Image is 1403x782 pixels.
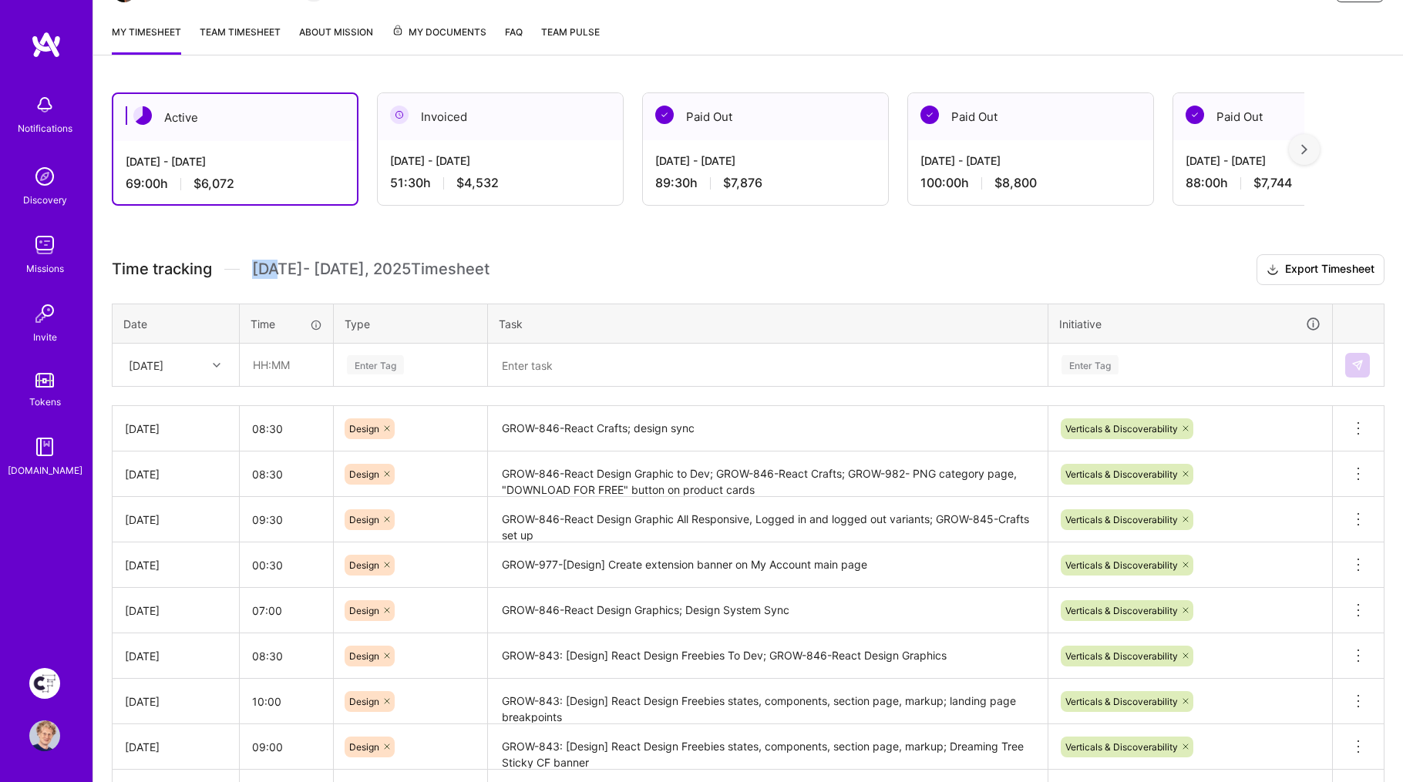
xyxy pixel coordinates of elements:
textarea: GROW-843: [Design] React Design Freebies To Dev; GROW-846-React Design Graphics [490,635,1046,677]
img: User Avatar [29,720,60,751]
span: Design [349,468,379,480]
div: Notifications [18,120,72,136]
div: Tokens [29,394,61,410]
textarea: GROW-846-React Design Graphic to Dev; GROW-846-React Crafts; GROW-982- PNG category page, "DOWNLO... [490,453,1046,495]
img: teamwork [29,230,60,260]
div: [DATE] - [DATE] [390,153,611,169]
input: HH:MM [240,590,333,631]
div: [DATE] - [DATE] [920,153,1141,169]
span: Verticals & Discoverability [1065,696,1178,707]
img: logo [31,31,62,59]
th: Type [334,304,488,344]
div: [DATE] [125,557,227,573]
span: Verticals & Discoverability [1065,605,1178,616]
textarea: GROW-846-React Design Graphic All Responsive, Logged in and logged out variants; GROW-845-Crafts ... [490,498,1046,541]
div: Time [251,316,322,332]
span: Verticals & Discoverability [1065,423,1178,435]
img: tokens [35,373,54,388]
input: HH:MM [240,499,333,540]
span: My Documents [392,24,486,41]
div: [DOMAIN_NAME] [8,462,82,478]
img: right [1301,144,1307,155]
div: Enter Tag [1062,353,1119,377]
span: Design [349,605,379,616]
span: [DATE] - [DATE] , 2025 Timesheet [252,260,490,279]
th: Task [488,304,1048,344]
div: Enter Tag [347,353,404,377]
div: [DATE] [125,466,227,482]
textarea: GROW-977-[Design] Create extension banner on My Account main page [490,544,1046,586]
img: Invite [29,298,60,329]
div: [DATE] [125,739,227,755]
span: Design [349,514,379,525]
span: $6,072 [193,176,234,192]
th: Date [113,304,240,344]
div: [DATE] [125,602,227,619]
a: Creative Fabrica Project Team [25,668,64,699]
span: $4,532 [456,175,499,191]
img: Invoiced [390,106,409,124]
img: Submit [1351,359,1364,371]
span: Design [349,423,379,435]
span: Design [349,741,379,753]
input: HH:MM [240,454,333,495]
img: Paid Out [1186,106,1204,124]
div: 89:30 h [655,175,876,191]
i: icon Chevron [213,361,220,369]
div: Invoiced [378,93,623,140]
a: My Documents [392,24,486,55]
div: [DATE] [125,421,227,437]
input: HH:MM [240,545,333,586]
input: HH:MM [240,681,333,722]
div: Missions [26,260,64,277]
img: Creative Fabrica Project Team [29,668,60,699]
textarea: GROW-843: [Design] React Design Freebies states, components, section page, markup; Dreaming Tree ... [490,726,1046,768]
div: [DATE] [129,357,163,373]
img: bell [29,89,60,120]
div: 100:00 h [920,175,1141,191]
input: HH:MM [241,344,332,385]
span: Verticals & Discoverability [1065,650,1178,662]
div: [DATE] - [DATE] [655,153,876,169]
div: Invite [33,329,57,345]
div: Active [113,94,357,141]
textarea: GROW-843: [Design] React Design Freebies states, components, section page, markup; landing page b... [490,680,1046,723]
img: Active [133,106,152,125]
span: Design [349,650,379,662]
span: $7,876 [723,175,762,191]
div: Initiative [1059,315,1321,333]
a: Team Pulse [541,24,600,55]
a: My timesheet [112,24,181,55]
div: Paid Out [643,93,888,140]
div: 69:00 h [126,176,345,192]
a: FAQ [505,24,523,55]
textarea: GROW-846-React Crafts; design sync [490,408,1046,451]
img: Paid Out [920,106,939,124]
a: About Mission [299,24,373,55]
input: HH:MM [240,636,333,676]
span: Design [349,559,379,571]
a: Team timesheet [200,24,281,55]
span: Time tracking [112,260,212,279]
img: discovery [29,161,60,192]
span: $7,744 [1253,175,1292,191]
span: Verticals & Discoverability [1065,468,1178,480]
span: $8,800 [994,175,1037,191]
img: guide book [29,431,60,462]
div: Paid Out [908,93,1153,140]
div: [DATE] [125,512,227,528]
input: HH:MM [240,408,333,449]
div: [DATE] - [DATE] [126,153,345,169]
span: Verticals & Discoverability [1065,514,1178,525]
span: Team Pulse [541,26,600,38]
input: HH:MM [240,727,333,767]
img: Paid Out [655,106,674,124]
div: [DATE] [125,693,227,710]
textarea: GROW-846-React Design Graphics; Design System Sync [490,589,1046,632]
div: [DATE] [125,648,227,664]
button: Export Timesheet [1257,254,1384,285]
div: 51:30 h [390,175,611,191]
div: Discovery [23,192,67,208]
i: icon Download [1267,262,1279,278]
span: Design [349,696,379,707]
